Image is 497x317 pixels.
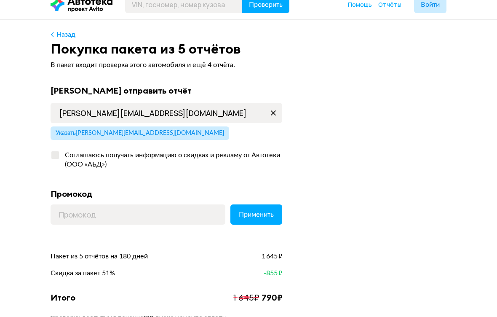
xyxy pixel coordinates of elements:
div: В пакет входит проверка этого автомобиля и ещё 4 отчёта. [51,60,282,70]
a: Помощь [348,0,372,9]
span: Отчёты [378,0,401,8]
input: Адрес почты [51,103,282,123]
span: Скидка за пакет 51% [51,269,115,278]
div: [PERSON_NAME] отправить отчёт [51,85,282,96]
span: Указать [PERSON_NAME][EMAIL_ADDRESS][DOMAIN_NAME] [56,130,224,136]
span: -855 ₽ [264,269,282,278]
div: Итого [51,292,75,303]
span: 1 645 ₽ [233,292,259,303]
div: Покупка пакета из 5 отчётов [51,41,446,56]
div: Соглашаюсь получать информацию о скидках и рекламу от Автотеки (ООО «АБД») [60,150,282,169]
a: Отчёты [378,0,401,9]
div: Назад [56,30,75,39]
span: Применить [239,211,274,218]
div: Промокод [51,188,282,199]
span: Помощь [348,0,372,8]
span: 1 645 ₽ [262,252,282,261]
input: Промокод [51,204,225,225]
span: Проверить [249,1,283,8]
span: Войти [421,1,440,8]
span: Пакет из 5 отчётов на 180 дней [51,252,148,261]
button: Указать[PERSON_NAME][EMAIL_ADDRESS][DOMAIN_NAME] [51,126,229,140]
button: Применить [230,204,282,225]
div: 790 ₽ [262,292,282,303]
